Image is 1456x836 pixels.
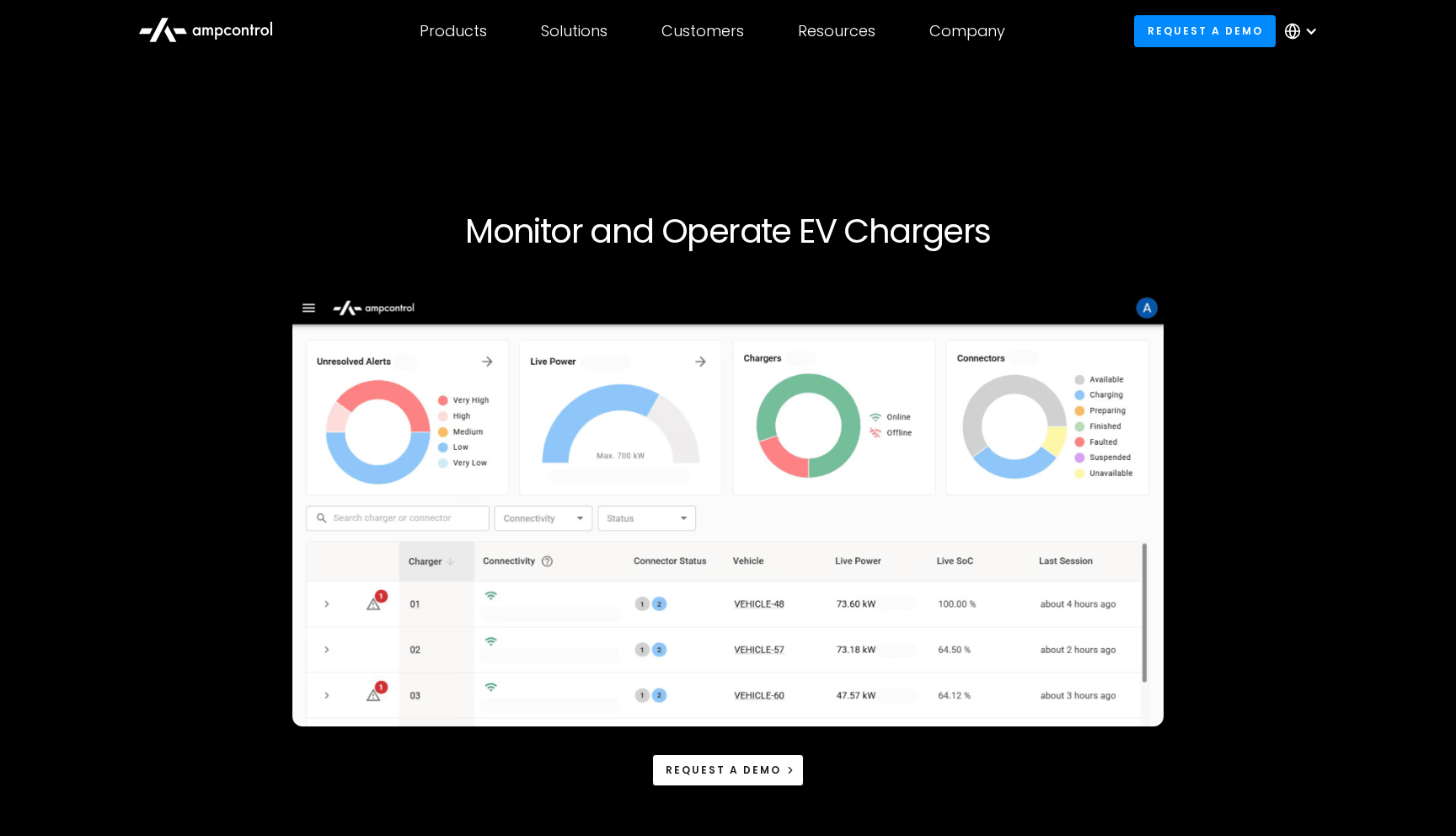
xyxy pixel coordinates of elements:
[661,22,744,40] div: Customers
[292,292,1164,726] img: Ampcontrol Open Charge Point Protocol OCPP Server for EV Fleet Charging
[541,22,608,40] div: Solutions
[420,22,487,40] div: Products
[798,22,875,40] div: Resources
[652,754,804,785] a: Request a demo
[1134,15,1276,46] a: Request a demo
[216,211,1240,251] h1: Monitor and Operate EV Chargers
[929,22,1005,40] div: Company
[666,763,781,778] div: Request a demo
